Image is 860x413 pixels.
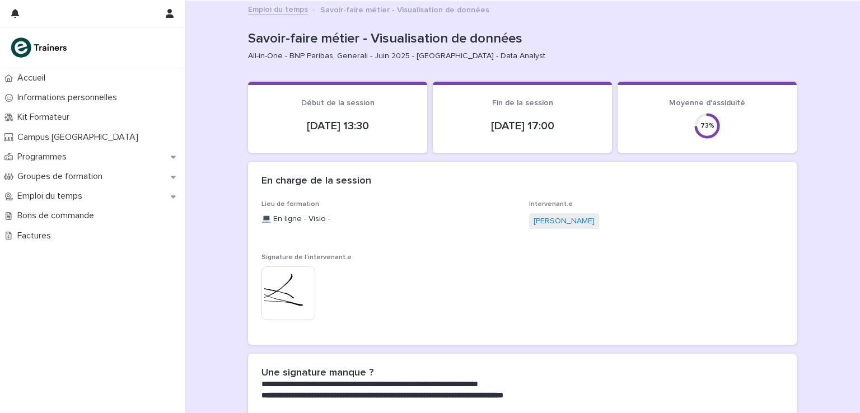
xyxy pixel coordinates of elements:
[13,132,147,143] p: Campus [GEOGRAPHIC_DATA]
[694,122,721,130] div: 73 %
[13,210,103,221] p: Bons de commande
[261,201,319,208] span: Lieu de formation
[261,119,414,133] p: [DATE] 13:30
[534,215,595,227] a: [PERSON_NAME]
[13,231,60,241] p: Factures
[248,51,788,61] p: All-in-One - BNP Paribas, Generali - Juin 2025 - [GEOGRAPHIC_DATA] - Data Analyst
[320,3,489,15] p: Savoir-faire métier - Visualisation de données
[261,213,516,225] p: 💻 En ligne - Visio -
[529,201,573,208] span: Intervenant.e
[669,99,745,107] span: Moyenne d'assiduité
[446,119,599,133] p: [DATE] 17:00
[492,99,553,107] span: Fin de la session
[13,191,91,201] p: Emploi du temps
[248,2,308,15] a: Emploi du temps
[13,152,76,162] p: Programmes
[13,171,111,182] p: Groupes de formation
[248,31,792,47] p: Savoir-faire métier - Visualisation de données
[13,73,54,83] p: Accueil
[301,99,375,107] span: Début de la session
[13,92,126,103] p: Informations personnelles
[261,175,371,187] h2: En charge de la session
[9,36,71,59] img: K0CqGN7SDeD6s4JG8KQk
[261,367,373,379] h2: Une signature manque ?
[13,112,78,123] p: Kit Formateur
[261,254,352,261] span: Signature de l'intervenant.e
